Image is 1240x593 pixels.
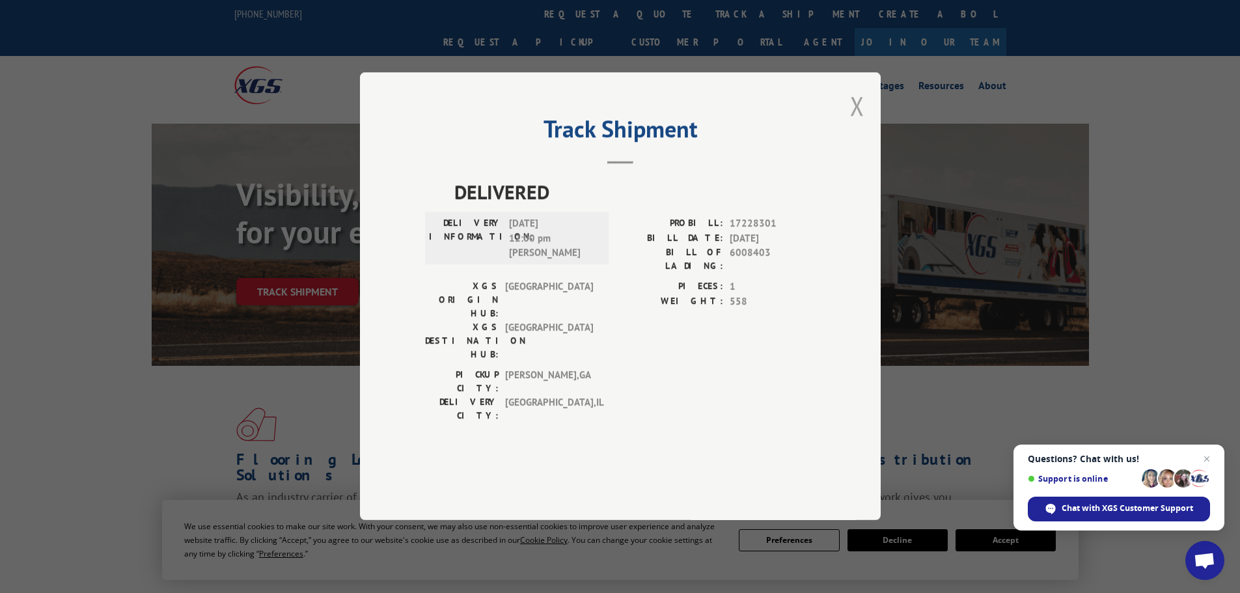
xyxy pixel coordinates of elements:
[425,396,499,423] label: DELIVERY CITY:
[1028,454,1210,464] span: Questions? Chat with us!
[730,246,816,273] span: 6008403
[1185,541,1224,580] div: Open chat
[1028,474,1137,484] span: Support is online
[454,178,816,207] span: DELIVERED
[425,321,499,362] label: XGS DESTINATION HUB:
[850,89,864,123] button: Close modal
[620,231,723,246] label: BILL DATE:
[730,217,816,232] span: 17228301
[730,294,816,309] span: 558
[620,246,723,273] label: BILL OF LADING:
[425,120,816,145] h2: Track Shipment
[1028,497,1210,521] div: Chat with XGS Customer Support
[505,368,593,396] span: [PERSON_NAME] , GA
[505,396,593,423] span: [GEOGRAPHIC_DATA] , IL
[505,280,593,321] span: [GEOGRAPHIC_DATA]
[505,321,593,362] span: [GEOGRAPHIC_DATA]
[620,280,723,295] label: PIECES:
[730,280,816,295] span: 1
[509,217,597,261] span: [DATE] 12:00 pm [PERSON_NAME]
[425,368,499,396] label: PICKUP CITY:
[620,294,723,309] label: WEIGHT:
[425,280,499,321] label: XGS ORIGIN HUB:
[620,217,723,232] label: PROBILL:
[1062,503,1193,514] span: Chat with XGS Customer Support
[730,231,816,246] span: [DATE]
[1199,451,1215,467] span: Close chat
[429,217,503,261] label: DELIVERY INFORMATION:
